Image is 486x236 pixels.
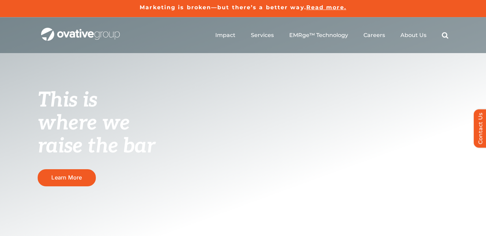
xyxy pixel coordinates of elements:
a: About Us [400,32,426,39]
a: Services [251,32,274,39]
a: Careers [363,32,385,39]
a: Read more. [306,4,346,11]
span: This is [38,88,97,113]
span: Learn More [51,174,82,181]
a: Marketing is broken—but there’s a better way. [140,4,306,11]
a: Search [442,32,448,39]
span: where we raise the bar [38,111,155,159]
a: OG_Full_horizontal_WHT [41,27,120,34]
a: Impact [215,32,235,39]
a: EMRge™ Technology [289,32,348,39]
nav: Menu [215,24,448,46]
a: Learn More [38,169,96,186]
